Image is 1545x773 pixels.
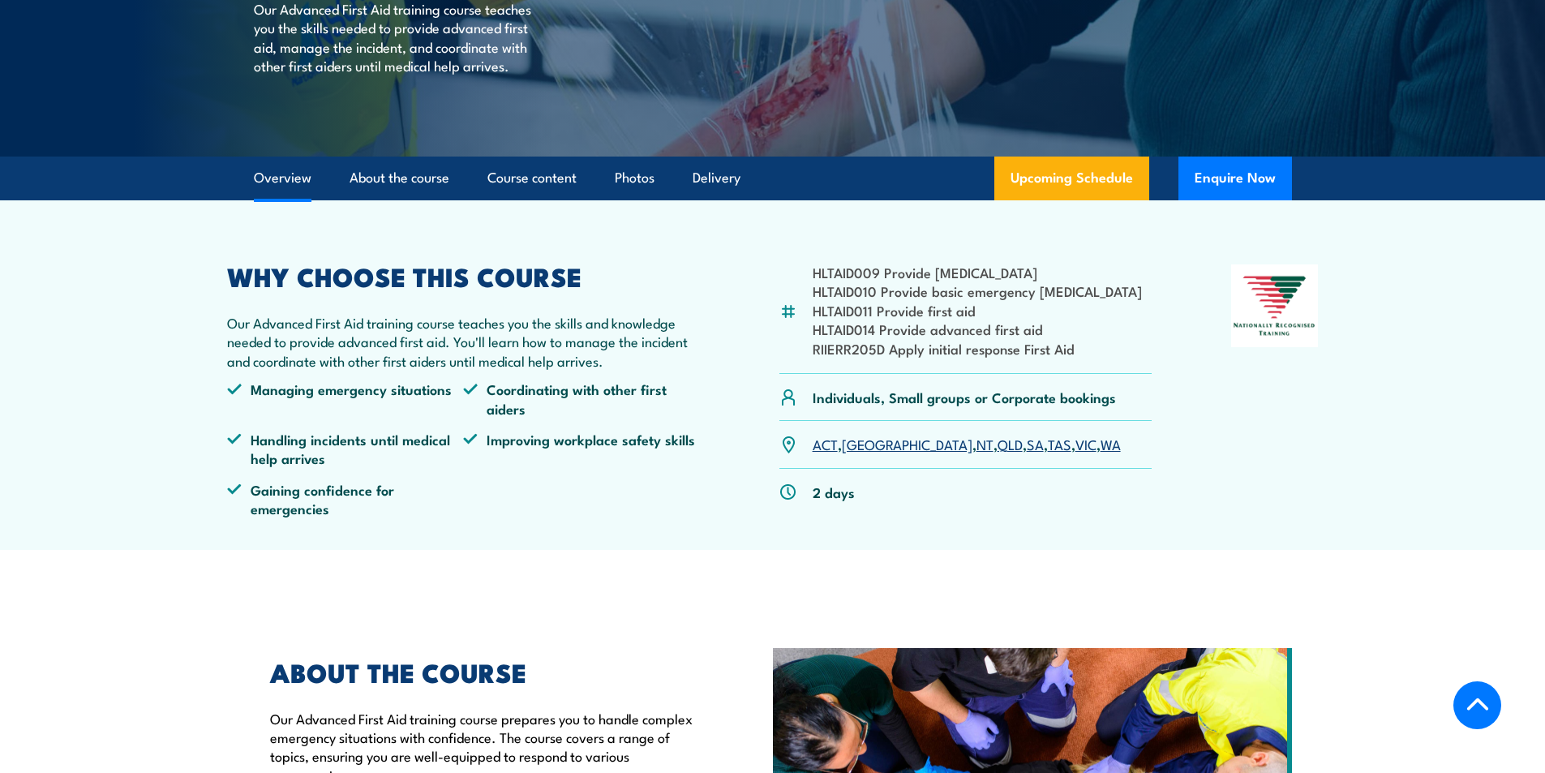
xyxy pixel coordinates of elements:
[813,320,1142,338] li: HLTAID014 Provide advanced first aid
[1027,434,1044,453] a: SA
[842,434,972,453] a: [GEOGRAPHIC_DATA]
[615,157,654,200] a: Photos
[350,157,449,200] a: About the course
[813,435,1121,453] p: , , , , , , ,
[227,264,701,287] h2: WHY CHOOSE THIS COURSE
[487,157,577,200] a: Course content
[813,263,1142,281] li: HLTAID009 Provide [MEDICAL_DATA]
[813,301,1142,320] li: HLTAID011 Provide first aid
[227,430,464,468] li: Handling incidents until medical help arrives
[1048,434,1071,453] a: TAS
[270,660,698,683] h2: ABOUT THE COURSE
[998,434,1023,453] a: QLD
[813,434,838,453] a: ACT
[1101,434,1121,453] a: WA
[1075,434,1097,453] a: VIC
[976,434,994,453] a: NT
[693,157,740,200] a: Delivery
[227,313,701,370] p: Our Advanced First Aid training course teaches you the skills and knowledge needed to provide adv...
[1231,264,1319,347] img: Nationally Recognised Training logo.
[813,483,855,501] p: 2 days
[227,380,464,418] li: Managing emergency situations
[1178,157,1292,200] button: Enquire Now
[813,281,1142,300] li: HLTAID010 Provide basic emergency [MEDICAL_DATA]
[813,339,1142,358] li: RIIERR205D Apply initial response First Aid
[254,157,311,200] a: Overview
[813,388,1116,406] p: Individuals, Small groups or Corporate bookings
[463,430,700,468] li: Improving workplace safety skills
[227,480,464,518] li: Gaining confidence for emergencies
[994,157,1149,200] a: Upcoming Schedule
[463,380,700,418] li: Coordinating with other first aiders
